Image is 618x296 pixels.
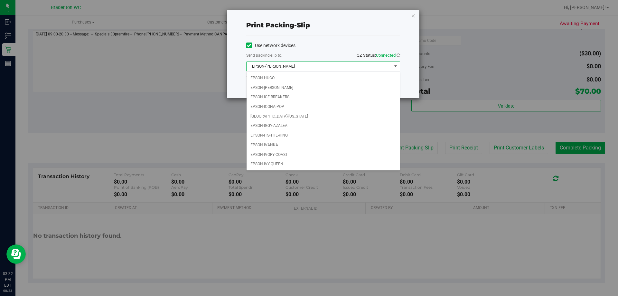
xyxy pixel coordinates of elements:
[246,53,282,58] label: Send packing-slip to:
[247,121,400,131] li: EPSON-IGGY-AZALEA
[247,112,400,121] li: [GEOGRAPHIC_DATA]-[US_STATE]
[247,83,400,93] li: EPSON-[PERSON_NAME]
[391,62,399,71] span: select
[6,244,26,264] iframe: Resource center
[247,62,392,71] span: EPSON-[PERSON_NAME]
[376,53,396,58] span: Connected
[357,53,400,58] span: QZ Status:
[247,140,400,150] li: EPSON-IVANKA
[247,92,400,102] li: EPSON-ICE-BREAKERS
[246,21,310,29] span: Print packing-slip
[247,159,400,169] li: EPSON-IVY-QUEEN
[247,73,400,83] li: EPSON-HUGO
[247,150,400,160] li: EPSON-IVORY-COAST
[247,102,400,112] li: EPSON-ICONA-POP
[246,42,295,49] label: Use network devices
[247,131,400,140] li: EPSON-ITS-THE-KING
